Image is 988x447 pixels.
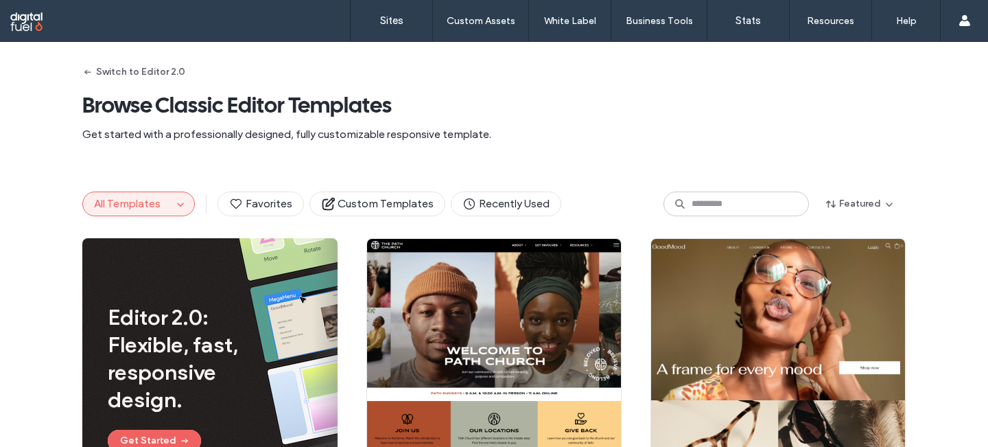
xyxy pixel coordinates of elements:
label: Custom Assets [447,15,515,27]
button: Custom Templates [309,192,445,216]
label: Stats [736,14,761,27]
span: Browse Classic Editor Templates [82,91,906,119]
span: Get started with a professionally designed, fully customizable responsive template. [82,127,906,142]
button: Switch to Editor 2.0 [82,61,185,83]
span: Custom Templates [321,196,434,211]
span: All Templates [94,197,161,210]
label: White Label [544,15,596,27]
button: Featured [814,193,906,215]
label: Sites [380,14,403,27]
span: Help [31,10,58,22]
span: Favorites [229,196,292,211]
label: Resources [807,15,854,27]
button: Recently Used [451,192,561,216]
label: Help [896,15,917,27]
span: Editor 2.0: Flexible, fast, responsive design. [108,303,276,413]
label: Business Tools [626,15,693,27]
span: Recently Used [462,196,550,211]
button: All Templates [83,192,172,216]
button: Favorites [217,192,304,216]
